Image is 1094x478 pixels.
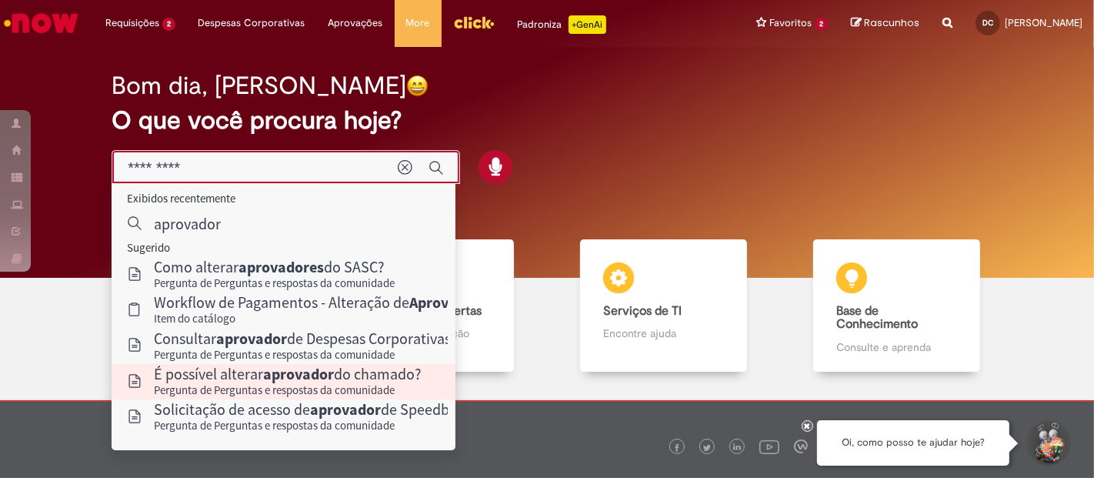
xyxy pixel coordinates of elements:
[815,18,828,31] span: 2
[982,18,993,28] span: DC
[864,15,919,30] span: Rascunhos
[547,239,780,373] a: Serviços de TI Encontre ajuda
[1005,16,1082,29] span: [PERSON_NAME]
[329,15,383,31] span: Aprovações
[1025,420,1071,466] button: Iniciar Conversa de Suporte
[518,15,606,34] div: Padroniza
[703,444,711,452] img: logo_footer_twitter.png
[370,303,482,319] b: Catálogo de Ofertas
[603,303,682,319] b: Serviços de TI
[851,16,919,31] a: Rascunhos
[794,440,808,453] img: logo_footer_workplace.png
[759,436,779,456] img: logo_footer_youtube.png
[603,326,724,341] p: Encontre ajuda
[112,107,982,134] h2: O que você procura hoje?
[780,239,1013,373] a: Base de Conhecimento Consulte e aprenda
[198,15,305,31] span: Despesas Corporativas
[817,420,1009,466] div: Oi, como posso te ajudar hoje?
[769,15,812,31] span: Favoritos
[112,72,406,99] h2: Bom dia, [PERSON_NAME]
[162,18,175,31] span: 2
[105,15,159,31] span: Requisições
[836,339,957,355] p: Consulte e aprenda
[406,75,429,97] img: happy-face.png
[836,303,918,333] b: Base de Conhecimento
[673,444,681,452] img: logo_footer_facebook.png
[569,15,606,34] p: +GenAi
[453,11,495,34] img: click_logo_yellow_360x200.png
[2,8,81,38] img: ServiceNow
[81,239,314,373] a: Tirar dúvidas Tirar dúvidas com Lupi Assist e Gen Ai
[406,15,430,31] span: More
[733,443,741,453] img: logo_footer_linkedin.png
